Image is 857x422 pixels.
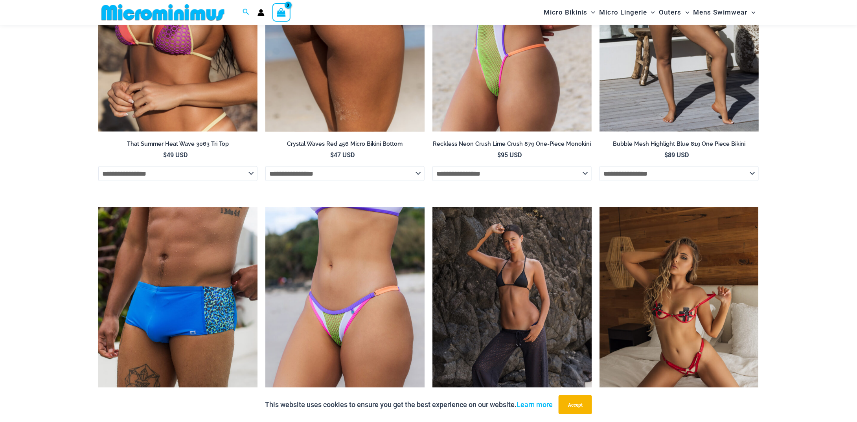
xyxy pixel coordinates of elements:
[664,150,689,159] bdi: 89 USD
[497,150,522,159] bdi: 95 USD
[272,3,291,21] a: View Shopping Cart, empty
[98,140,257,148] h2: That Summer Heat Wave 3063 Tri Top
[559,395,592,414] button: Accept
[600,140,759,148] h2: Bubble Mesh Highlight Blue 819 One Piece Bikini
[330,150,334,159] span: $
[599,2,647,22] span: Micro Lingerie
[659,2,682,22] span: Outers
[600,140,759,150] a: Bubble Mesh Highlight Blue 819 One Piece Bikini
[257,9,265,16] a: Account icon link
[664,150,668,159] span: $
[265,399,553,411] p: This website uses cookies to ensure you get the best experience on our website.
[542,2,597,22] a: Micro BikinisMenu ToggleMenu Toggle
[265,140,425,150] a: Crystal Waves Red 456 Micro Bikini Bottom
[243,7,250,17] a: Search icon link
[163,150,167,159] span: $
[657,2,691,22] a: OutersMenu ToggleMenu Toggle
[98,140,257,150] a: That Summer Heat Wave 3063 Tri Top
[682,2,690,22] span: Menu Toggle
[544,2,587,22] span: Micro Bikinis
[163,150,188,159] bdi: 49 USD
[597,2,657,22] a: Micro LingerieMenu ToggleMenu Toggle
[265,140,425,148] h2: Crystal Waves Red 456 Micro Bikini Bottom
[517,400,553,409] a: Learn more
[541,1,759,24] nav: Site Navigation
[497,150,501,159] span: $
[330,150,355,159] bdi: 47 USD
[587,2,595,22] span: Menu Toggle
[748,2,756,22] span: Menu Toggle
[98,4,228,21] img: MM SHOP LOGO FLAT
[691,2,758,22] a: Mens SwimwearMenu ToggleMenu Toggle
[647,2,655,22] span: Menu Toggle
[693,2,748,22] span: Mens Swimwear
[432,140,592,148] h2: Reckless Neon Crush Lime Crush 879 One-Piece Monokini
[432,140,592,150] a: Reckless Neon Crush Lime Crush 879 One-Piece Monokini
